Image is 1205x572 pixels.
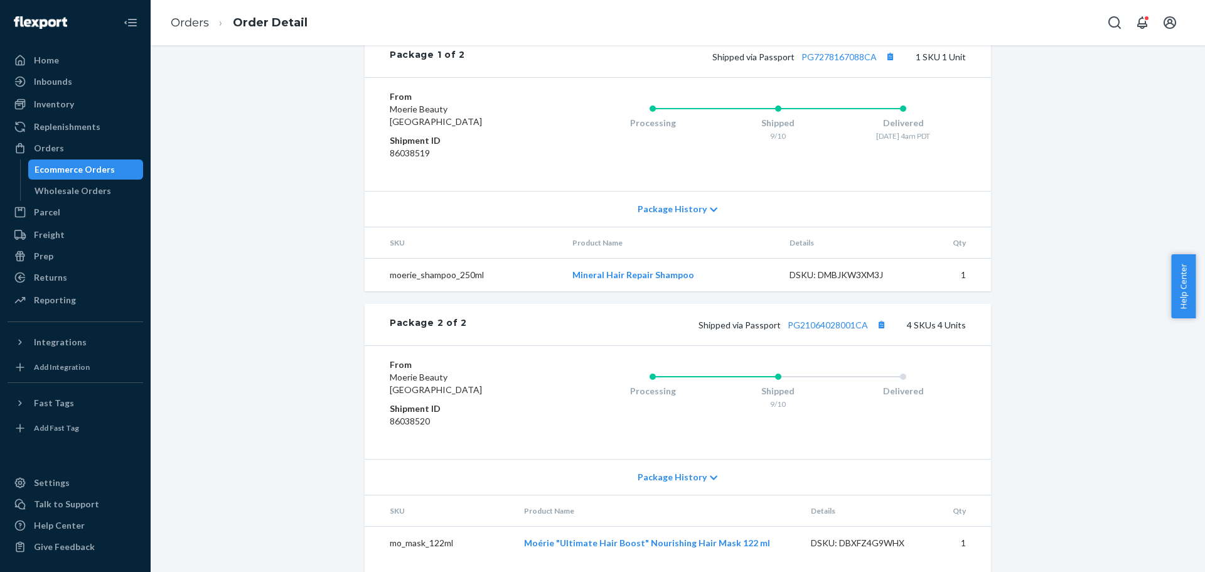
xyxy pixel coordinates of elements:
button: Integrations [8,332,143,352]
button: Give Feedback [8,537,143,557]
td: mo_mask_122ml [365,527,514,560]
dt: Shipment ID [390,402,540,415]
div: Package 2 of 2 [390,316,467,333]
div: Talk to Support [34,498,99,510]
button: Open notifications [1130,10,1155,35]
th: SKU [365,495,514,527]
a: Freight [8,225,143,245]
a: Orders [8,138,143,158]
div: Inventory [34,98,74,111]
span: Shipped via Passport [699,320,889,330]
div: Wholesale Orders [35,185,111,197]
a: Settings [8,473,143,493]
div: 9/10 [715,131,841,141]
a: Add Fast Tag [8,418,143,438]
span: Shipped via Passport [712,51,898,62]
div: Parcel [34,206,60,219]
dt: Shipment ID [390,134,540,147]
div: Shipped [715,385,841,397]
div: DSKU: DMBJKW3XM3J [790,269,908,281]
a: Inbounds [8,72,143,92]
div: DSKU: DBXFZ4G9WHX [811,537,929,549]
th: Details [801,495,939,527]
th: Qty [939,495,991,527]
button: Copy tracking number [882,48,898,65]
a: Help Center [8,515,143,536]
div: 1 SKU 1 Unit [465,48,966,65]
div: Inbounds [34,75,72,88]
div: Settings [34,477,70,489]
a: Parcel [8,202,143,222]
div: Delivered [840,385,966,397]
a: Replenishments [8,117,143,137]
a: Wholesale Orders [28,181,144,201]
div: Shipped [715,117,841,129]
a: Order Detail [233,16,308,30]
span: Moerie Beauty [GEOGRAPHIC_DATA] [390,104,482,127]
div: 4 SKUs 4 Units [467,316,966,333]
a: Moérie "Ultimate Hair Boost" Nourishing Hair Mask 122 ml [524,537,770,548]
div: Help Center [34,519,85,532]
a: Orders [171,16,209,30]
div: Returns [34,271,67,284]
a: Inventory [8,94,143,114]
a: Mineral Hair Repair Shampoo [572,269,694,280]
div: Processing [590,117,715,129]
a: Home [8,50,143,70]
a: Reporting [8,290,143,310]
span: Package History [638,471,707,483]
div: Delivered [840,117,966,129]
a: Add Integration [8,357,143,377]
th: Product Name [514,495,801,527]
dd: 86038519 [390,147,540,159]
div: Add Integration [34,362,90,372]
span: Package History [638,203,707,215]
th: Product Name [562,227,779,259]
div: Freight [34,229,65,241]
span: Moerie Beauty [GEOGRAPHIC_DATA] [390,372,482,395]
div: Fast Tags [34,397,74,409]
div: Package 1 of 2 [390,48,465,65]
dd: 86038520 [390,415,540,428]
button: Open Search Box [1102,10,1127,35]
button: Fast Tags [8,393,143,413]
a: Talk to Support [8,494,143,514]
div: [DATE] 4am PDT [840,131,966,141]
th: Qty [917,227,991,259]
th: Details [779,227,918,259]
td: 1 [939,527,991,560]
div: Add Fast Tag [34,423,79,433]
div: Reporting [34,294,76,306]
div: Replenishments [34,121,100,133]
button: Copy tracking number [873,316,889,333]
dt: From [390,90,540,103]
a: PG21064028001CA [788,320,868,330]
th: SKU [365,227,562,259]
img: Flexport logo [14,16,67,29]
ol: breadcrumbs [161,4,318,41]
div: Prep [34,250,53,262]
div: Orders [34,142,64,154]
div: Processing [590,385,715,397]
div: Integrations [34,336,87,348]
div: Ecommerce Orders [35,163,115,176]
a: PG7278167088CA [801,51,877,62]
div: Give Feedback [34,541,95,553]
a: Returns [8,267,143,288]
a: Ecommerce Orders [28,159,144,180]
div: 9/10 [715,399,841,409]
button: Close Navigation [118,10,143,35]
a: Prep [8,246,143,266]
dt: From [390,359,540,371]
div: Home [34,54,59,67]
button: Open account menu [1157,10,1182,35]
td: 1 [917,259,991,292]
td: moerie_shampoo_250ml [365,259,562,292]
button: Help Center [1171,254,1196,318]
